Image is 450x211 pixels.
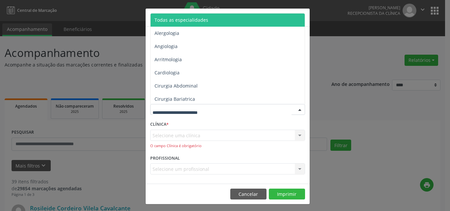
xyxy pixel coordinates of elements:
button: Cancelar [230,189,267,200]
span: Cirurgia Bariatrica [155,96,195,102]
span: Arritmologia [155,56,182,63]
div: O campo Clínica é obrigatório [150,143,305,149]
span: Cardiologia [155,69,180,76]
button: Imprimir [269,189,305,200]
label: PROFISSIONAL [150,153,180,163]
label: CLÍNICA [150,119,169,130]
span: Angiologia [155,43,178,49]
button: Close [296,9,310,25]
span: Todas as especialidades [155,17,208,23]
span: Alergologia [155,30,179,36]
h5: Relatório de agendamentos [150,13,226,22]
span: Cirurgia Abdominal [155,83,198,89]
